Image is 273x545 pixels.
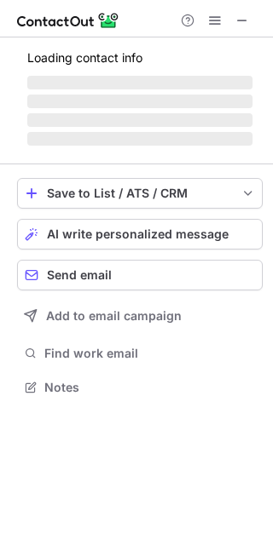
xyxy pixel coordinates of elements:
[17,219,263,250] button: AI write personalized message
[27,51,253,65] p: Loading contact info
[44,380,256,395] span: Notes
[17,10,119,31] img: ContactOut v5.3.10
[27,76,253,89] span: ‌
[17,260,263,290] button: Send email
[17,341,263,365] button: Find work email
[17,178,263,209] button: save-profile-one-click
[17,301,263,331] button: Add to email campaign
[27,95,253,108] span: ‌
[27,132,253,146] span: ‌
[44,346,256,361] span: Find work email
[47,227,229,241] span: AI write personalized message
[17,376,263,399] button: Notes
[47,186,233,200] div: Save to List / ATS / CRM
[46,309,182,323] span: Add to email campaign
[27,113,253,127] span: ‌
[47,268,112,282] span: Send email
